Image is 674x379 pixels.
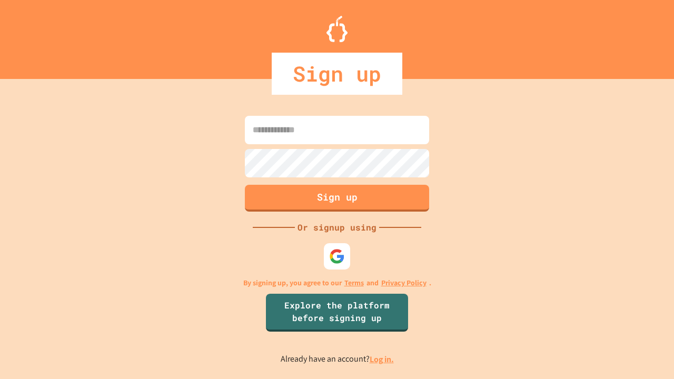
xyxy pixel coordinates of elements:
[381,277,427,288] a: Privacy Policy
[326,16,348,42] img: Logo.svg
[266,294,408,332] a: Explore the platform before signing up
[295,221,379,234] div: Or signup using
[370,354,394,365] a: Log in.
[587,291,663,336] iframe: chat widget
[245,185,429,212] button: Sign up
[630,337,663,368] iframe: chat widget
[243,277,431,288] p: By signing up, you agree to our and .
[329,248,345,264] img: google-icon.svg
[281,353,394,366] p: Already have an account?
[272,53,402,95] div: Sign up
[344,277,364,288] a: Terms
